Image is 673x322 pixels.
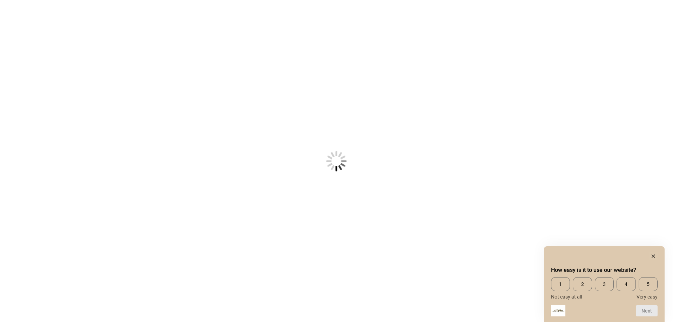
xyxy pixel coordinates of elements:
[292,116,381,206] img: Loading
[649,252,658,260] button: Hide survey
[636,305,658,316] button: Next question
[637,294,658,300] span: Very easy
[551,277,658,300] div: How easy is it to use our website? Select an option from 1 to 5, with 1 being Not easy at all and...
[617,277,635,291] span: 4
[551,277,570,291] span: 1
[573,277,592,291] span: 2
[639,277,658,291] span: 5
[551,294,582,300] span: Not easy at all
[551,252,658,316] div: How easy is it to use our website? Select an option from 1 to 5, with 1 being Not easy at all and...
[551,266,658,274] h2: How easy is it to use our website? Select an option from 1 to 5, with 1 being Not easy at all and...
[595,277,614,291] span: 3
